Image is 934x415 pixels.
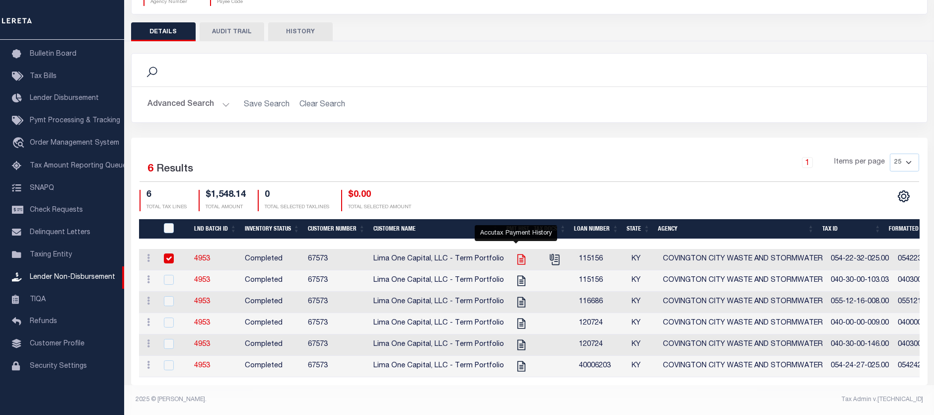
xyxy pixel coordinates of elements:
[241,270,304,292] td: Completed
[304,334,369,356] td: 67573
[194,362,210,369] a: 4953
[659,313,827,334] td: COVINGTON CITY WASTE AND STORMWATER
[131,22,196,41] button: DETAILS
[304,313,369,334] td: 67573
[156,162,193,177] label: Results
[575,249,628,270] td: 115156
[147,95,230,114] button: Advanced Search
[139,219,158,240] th: &nbsp;&nbsp;&nbsp;&nbsp;&nbsp;&nbsp;&nbsp;&nbsp;&nbsp;&nbsp;
[30,251,72,258] span: Taxing Entity
[265,190,329,201] h4: 0
[575,270,628,292] td: 115156
[827,334,893,356] td: 040-30-00-146.00
[200,22,264,41] button: AUDIT TRAIL
[241,356,304,377] td: Completed
[659,334,827,356] td: COVINGTON CITY WASTE AND STORMWATER
[194,341,210,348] a: 4953
[827,249,893,270] td: 054-22-32-025.00
[30,184,54,191] span: SNAPQ
[304,219,369,240] th: Customer Number: activate to sort column ascending
[194,277,210,284] a: 4953
[628,292,659,313] td: KY
[206,204,246,211] p: TOTAL AMOUNT
[827,313,893,334] td: 040-00-00-009.00
[659,270,827,292] td: COVINGTON CITY WASTE AND STORMWATER
[146,190,187,201] h4: 6
[348,204,411,211] p: TOTAL SELECTED AMOUNT
[241,219,304,240] th: Inventory Status: activate to sort column ascending
[304,356,369,377] td: 67573
[575,313,628,334] td: 120724
[537,395,923,404] div: Tax Admin v.[TECHNICAL_ID]
[628,249,659,270] td: KY
[146,204,187,211] p: TOTAL TAX LINES
[369,292,508,313] td: Lima One Capital, LLC - Term Portfolio
[628,270,659,292] td: KY
[12,137,28,150] i: travel_explore
[575,356,628,377] td: 40006203
[834,157,885,168] span: Items per page
[30,95,99,102] span: Lender Disbursement
[241,249,304,270] td: Completed
[659,292,827,313] td: COVINGTON CITY WASTE AND STORMWATER
[241,313,304,334] td: Completed
[628,313,659,334] td: KY
[30,117,120,124] span: Pymt Processing & Tracking
[30,296,46,303] span: TIQA
[503,219,529,240] th: Pmt Hist
[241,292,304,313] td: Completed
[30,140,119,147] span: Order Management System
[369,334,508,356] td: Lima One Capital, LLC - Term Portfolio
[802,157,813,168] a: 1
[158,219,190,240] th: QID
[654,219,818,240] th: Agency: activate to sort column ascending
[206,190,246,201] h4: $1,548.14
[268,22,333,41] button: HISTORY
[628,334,659,356] td: KY
[194,298,210,305] a: 4953
[190,219,241,240] th: LND Batch ID: activate to sort column ascending
[659,356,827,377] td: COVINGTON CITY WASTE AND STORMWATER
[304,249,369,270] td: 67573
[30,340,84,347] span: Customer Profile
[30,318,57,325] span: Refunds
[575,334,628,356] td: 120724
[30,207,83,214] span: Check Requests
[827,270,893,292] td: 040-30-00-103.03
[529,219,570,240] th: Tax Docs: activate to sort column ascending
[659,249,827,270] td: COVINGTON CITY WASTE AND STORMWATER
[575,292,628,313] td: 116686
[818,219,885,240] th: Tax Id: activate to sort column ascending
[194,255,210,262] a: 4953
[30,363,87,370] span: Security Settings
[194,320,210,327] a: 4953
[369,270,508,292] td: Lima One Capital, LLC - Term Portfolio
[241,334,304,356] td: Completed
[475,225,557,241] div: Accutax Payment History
[304,292,369,313] td: 67573
[30,229,90,236] span: Delinquent Letters
[369,219,503,240] th: Customer Name: activate to sort column ascending
[827,356,893,377] td: 054-24-27-025.00
[623,219,654,240] th: State: activate to sort column ascending
[348,190,411,201] h4: $0.00
[570,219,623,240] th: Loan Number: activate to sort column ascending
[30,73,57,80] span: Tax Bills
[265,204,329,211] p: TOTAL SELECTED TAXLINES
[147,164,153,174] span: 6
[304,270,369,292] td: 67573
[369,356,508,377] td: Lima One Capital, LLC - Term Portfolio
[30,163,127,169] span: Tax Amount Reporting Queue
[369,313,508,334] td: Lima One Capital, LLC - Term Portfolio
[30,274,115,281] span: Lender Non-Disbursement
[827,292,893,313] td: 055-12-16-008.00
[369,249,508,270] td: Lima One Capital, LLC - Term Portfolio
[628,356,659,377] td: KY
[30,51,76,58] span: Bulletin Board
[128,395,529,404] div: 2025 © [PERSON_NAME].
